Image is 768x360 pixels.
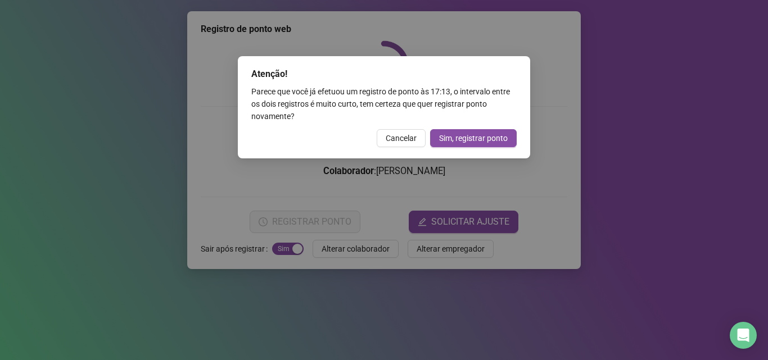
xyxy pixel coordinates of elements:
div: Atenção! [251,67,517,81]
span: Cancelar [386,132,417,144]
button: Cancelar [377,129,426,147]
button: Sim, registrar ponto [430,129,517,147]
div: Parece que você já efetuou um registro de ponto às 17:13 , o intervalo entre os dois registros é ... [251,85,517,122]
div: Open Intercom Messenger [730,322,757,349]
span: Sim, registrar ponto [439,132,508,144]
